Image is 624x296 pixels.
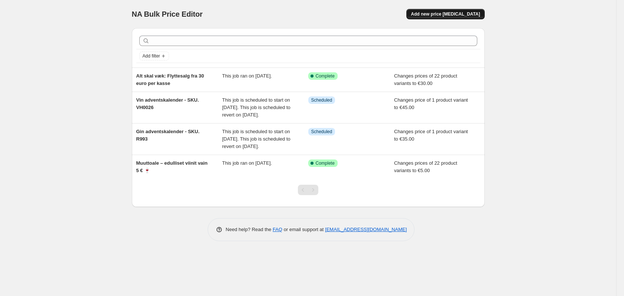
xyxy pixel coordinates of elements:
span: Changes prices of 22 product variants to €30.00 [394,73,457,86]
span: Changes price of 1 product variant to €35.00 [394,129,468,142]
span: Vin adventskalender - SKU. VH0026 [136,97,199,110]
span: This job is scheduled to start on [DATE]. This job is scheduled to revert on [DATE]. [222,97,290,118]
a: FAQ [273,227,282,232]
span: Complete [316,160,335,166]
nav: Pagination [298,185,318,195]
span: Changes price of 1 product variant to €45.00 [394,97,468,110]
span: Add new price [MEDICAL_DATA] [411,11,480,17]
span: This job ran on [DATE]. [222,160,272,166]
span: This job ran on [DATE]. [222,73,272,79]
span: Add filter [143,53,160,59]
span: This job is scheduled to start on [DATE]. This job is scheduled to revert on [DATE]. [222,129,290,149]
span: Complete [316,73,335,79]
span: Alt skal væk: Flyttesalg fra 30 euro per kasse [136,73,204,86]
span: Gin adventskalender - SKU. R993 [136,129,200,142]
span: Scheduled [311,129,332,135]
a: [EMAIL_ADDRESS][DOMAIN_NAME] [325,227,407,232]
button: Add filter [139,52,169,60]
span: Need help? Read the [226,227,273,232]
button: Add new price [MEDICAL_DATA] [406,9,484,19]
span: Changes prices of 22 product variants to €5.00 [394,160,457,173]
span: Scheduled [311,97,332,103]
span: Muuttoale – edulliset viinit vain 5 € 🍷 [136,160,208,173]
span: or email support at [282,227,325,232]
span: NA Bulk Price Editor [132,10,203,18]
